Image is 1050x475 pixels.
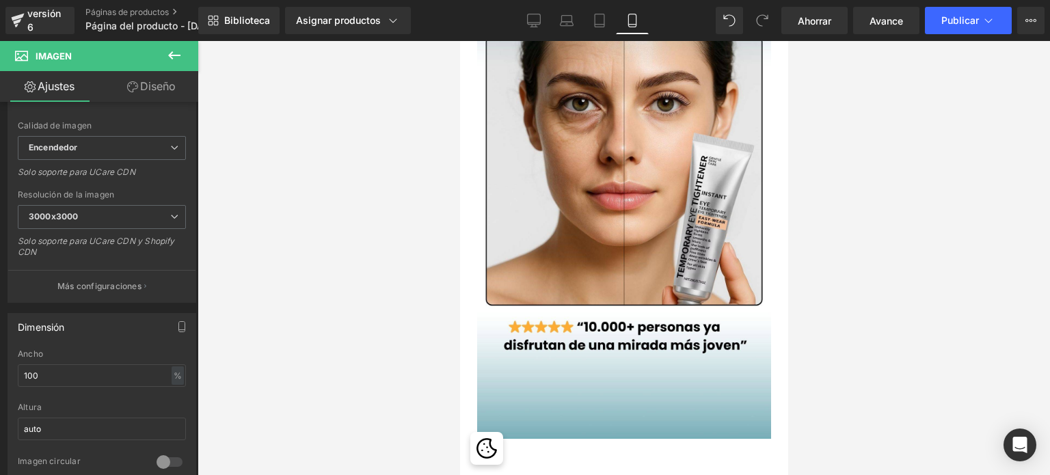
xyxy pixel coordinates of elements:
a: Computadora portátil [550,7,583,34]
button: Política de cookies [14,396,38,420]
img: Política de cookies [16,397,37,418]
font: Ancho [18,349,43,359]
font: Ahorrar [798,15,831,27]
font: Dimensión [18,321,65,333]
button: Rehacer [749,7,776,34]
font: Calidad de imagen [18,120,92,131]
font: Ajustes [38,79,75,93]
font: Publicar [941,14,979,26]
font: Páginas de productos [85,7,169,17]
font: Diseño [140,79,176,93]
a: Nueva Biblioteca [198,7,280,34]
font: Solo soporte para UCare CDN [18,167,135,177]
font: Resolución de la imagen [18,189,114,200]
font: 3000x3000 [29,211,78,221]
input: auto [18,418,186,440]
button: Más [1017,7,1045,34]
a: De oficina [517,7,550,34]
input: auto [18,364,186,387]
font: Solo soporte para UCare CDN y Shopify CDN [18,236,175,257]
a: versión 6 [5,7,75,34]
font: Imagen [36,51,72,62]
font: versión 6 [27,8,61,33]
div: Abrir Intercom Messenger [1004,429,1036,461]
a: Móvil [616,7,649,34]
a: Diseño [102,71,201,102]
font: Imagen circular [18,456,81,466]
button: Más configuraciones [8,270,196,302]
a: Avance [853,7,919,34]
font: Más configuraciones [57,281,142,291]
font: Altura [18,402,42,412]
font: Encendedor [29,142,77,152]
font: Asignar productos [296,14,381,26]
font: % [174,370,182,381]
font: Biblioteca [224,14,270,26]
font: Página del producto - [DATE][PERSON_NAME] 09:55:46 [85,20,340,31]
button: Deshacer [716,7,743,34]
div: Política de cookies [10,391,43,424]
a: Páginas de productos [85,7,243,18]
button: Publicar [925,7,1012,34]
a: Tableta [583,7,616,34]
font: Avance [870,15,903,27]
